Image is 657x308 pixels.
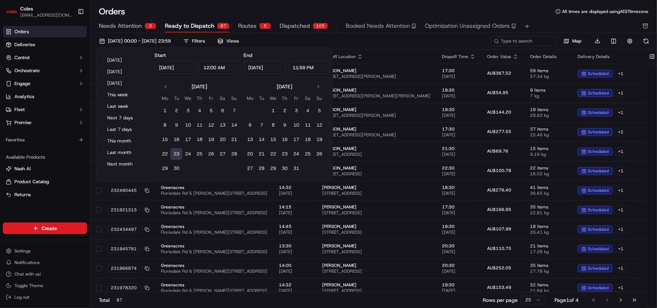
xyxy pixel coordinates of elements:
button: Go to next month [314,82,324,92]
button: 15 [159,134,171,145]
div: + 1 [614,70,627,78]
button: 27 [244,163,256,174]
button: [DATE] [104,55,147,65]
button: [DATE] [104,67,147,77]
span: [DATE] [442,171,476,177]
th: Wednesday [182,94,194,102]
div: Filters [192,38,205,44]
span: [STREET_ADDRESS] [322,210,430,216]
button: 16 [279,134,290,145]
div: We're available if you need us! [25,76,91,82]
span: [STREET_ADDRESS][PERSON_NAME][PERSON_NAME] [322,93,430,99]
button: This week [104,90,147,100]
div: + 1 [614,109,627,116]
div: 📗 [7,106,13,111]
button: 19 [314,134,325,145]
button: 25 [194,148,205,160]
button: Returns [3,189,87,201]
span: 17:30 [442,68,476,74]
button: Fleet [3,104,87,115]
img: Nash [7,8,22,22]
button: 21 [228,134,240,145]
button: [DATE] 00:00 - [DATE] 23:59 [96,36,174,46]
div: + 1 [614,206,627,214]
th: Friday [205,94,217,102]
button: Log out [3,292,87,302]
button: Refresh [641,36,651,46]
span: AU$277.55 [487,129,511,135]
a: 📗Knowledge Base [4,102,58,115]
span: Nash AI [14,166,31,172]
span: [STREET_ADDRESS] [322,171,430,177]
button: 4 [194,105,205,116]
span: scheduled [588,246,609,252]
button: 17 [182,134,194,145]
span: Floriedale Rd & [PERSON_NAME][STREET_ADDRESS] [161,210,267,216]
span: scheduled [588,129,609,135]
span: Fleet [14,106,25,113]
span: [STREET_ADDRESS][PERSON_NAME] [322,113,430,118]
div: + 1 [614,89,627,97]
button: 1 [159,105,171,116]
button: 2 [279,105,290,116]
button: 17 [290,134,302,145]
span: [DATE] [279,249,311,255]
button: Notifications [3,258,87,268]
span: Floriedale Rd & [PERSON_NAME][STREET_ADDRESS] [161,229,267,235]
div: 105 [313,23,328,29]
span: 22:30 [442,165,476,171]
span: [PERSON_NAME] [322,68,430,74]
span: AU$54.95 [487,90,508,96]
span: API Documentation [68,105,116,112]
span: 26.41 kg [530,229,566,235]
span: Floriedale Rd & [PERSON_NAME][STREET_ADDRESS] [161,249,267,255]
button: 231978320 [108,283,149,292]
span: 9 items [530,87,566,93]
span: [DATE] [279,229,311,235]
span: scheduled [588,207,609,213]
a: Product Catalog [6,179,84,185]
span: scheduled [588,90,609,96]
a: Returns [6,192,84,198]
span: [STREET_ADDRESS] [322,190,430,196]
span: 37 items [530,126,566,132]
span: Orders [14,28,29,35]
th: Monday [159,94,171,102]
button: 13 [244,134,256,145]
span: 15 items [530,146,566,151]
th: Saturday [217,94,228,102]
span: 9.19 kg [530,151,566,157]
div: Order Value [487,54,518,60]
span: [PERSON_NAME] [322,185,430,190]
button: 29 [267,163,279,174]
button: 5 [314,105,325,116]
span: Map [572,38,582,44]
th: Saturday [302,94,314,102]
span: 7 kg [530,93,566,99]
div: Dropoff Location [322,54,430,60]
th: Monday [244,94,256,102]
span: 16.02 kg [530,171,566,177]
span: Pylon [72,123,87,128]
span: Routes [238,22,257,30]
span: Deliveries [14,41,35,48]
span: 21 items [530,243,566,249]
div: [DATE] [192,83,207,90]
button: Promise [3,117,87,128]
span: 41 items [530,185,566,190]
button: 7 [228,105,240,116]
span: AU$276.40 [487,187,511,193]
div: + 1 [614,225,627,233]
button: 29 [159,163,171,174]
div: 5 [259,23,271,29]
label: End [244,52,252,58]
span: [PERSON_NAME] [322,224,430,229]
span: [DATE] [442,132,476,138]
button: Next 7 days [104,113,147,123]
button: Coles [20,5,33,12]
div: Favorites [3,134,87,146]
span: [DATE] [442,151,476,157]
button: Toggle Theme [3,281,87,291]
span: [PERSON_NAME] [322,87,430,93]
